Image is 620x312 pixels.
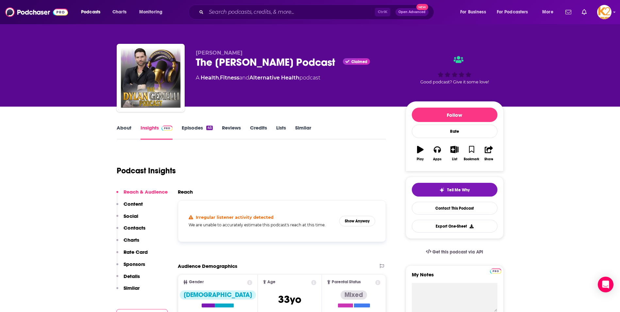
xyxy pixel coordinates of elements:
[432,249,483,255] span: Get this podcast via API
[351,60,367,63] span: Claimed
[116,225,145,237] button: Contacts
[196,50,243,56] span: [PERSON_NAME]
[196,74,320,82] div: A podcast
[597,5,612,19] span: Logged in as K2Krupp
[249,75,299,81] a: Alternative Health
[118,45,183,111] img: The Dylan Gemelli Podcast
[563,7,574,18] a: Show notifications dropdown
[222,125,241,140] a: Reviews
[112,8,126,17] span: Charts
[439,187,444,193] img: tell me why sparkle
[417,157,424,161] div: Play
[124,273,140,279] p: Details
[452,157,457,161] div: List
[124,261,145,267] p: Sponsors
[490,269,501,274] img: Podchaser Pro
[460,8,486,17] span: For Business
[597,5,612,19] img: User Profile
[116,249,148,261] button: Rate Card
[124,249,148,255] p: Rate Card
[178,263,237,269] h2: Audience Demographics
[139,8,162,17] span: Monitoring
[81,8,100,17] span: Podcasts
[135,7,171,17] button: open menu
[124,201,143,207] p: Content
[579,7,589,18] a: Show notifications dropdown
[116,201,143,213] button: Content
[332,280,361,284] span: Parental Status
[182,125,212,140] a: Episodes45
[395,8,428,16] button: Open AdvancedNew
[116,213,138,225] button: Social
[484,157,493,161] div: Share
[189,280,204,284] span: Gender
[416,4,428,10] span: New
[412,125,497,138] div: Rate
[116,189,168,201] button: Reach & Audience
[116,261,145,273] button: Sponsors
[412,108,497,122] button: Follow
[375,8,390,16] span: Ctrl K
[420,79,489,84] span: Good podcast? Give it some love!
[108,7,130,17] a: Charts
[295,125,311,140] a: Similar
[542,8,553,17] span: More
[116,237,139,249] button: Charts
[206,126,212,130] div: 45
[433,157,442,161] div: Apps
[341,290,367,300] div: Mixed
[124,285,140,291] p: Similar
[480,142,497,165] button: Share
[412,202,497,215] a: Contact This Podcast
[412,220,497,233] button: Export One-Sheet
[447,187,470,193] span: Tell Me Why
[189,222,334,227] h5: We are unable to accurately estimate this podcast's reach at this time.
[538,7,561,17] button: open menu
[267,280,276,284] span: Age
[201,75,219,81] a: Health
[116,273,140,285] button: Details
[124,189,168,195] p: Reach & Audience
[239,75,249,81] span: and
[5,6,68,18] img: Podchaser - Follow, Share and Rate Podcasts
[194,5,440,20] div: Search podcasts, credits, & more...
[220,75,239,81] a: Fitness
[421,244,489,260] a: Get this podcast via API
[463,142,480,165] button: Bookmark
[141,125,173,140] a: InsightsPodchaser Pro
[597,5,612,19] button: Show profile menu
[124,213,138,219] p: Social
[196,215,274,220] h4: Irregular listener activity detected
[117,125,131,140] a: About
[398,10,426,14] span: Open Advanced
[412,142,429,165] button: Play
[124,237,139,243] p: Charts
[278,293,301,306] span: 33 yo
[161,126,173,131] img: Podchaser Pro
[464,157,479,161] div: Bookmark
[456,7,494,17] button: open menu
[446,142,463,165] button: List
[276,125,286,140] a: Lists
[219,75,220,81] span: ,
[180,290,256,300] div: [DEMOGRAPHIC_DATA]
[250,125,267,140] a: Credits
[339,216,375,226] button: Show Anyway
[493,7,538,17] button: open menu
[497,8,528,17] span: For Podcasters
[76,7,109,17] button: open menu
[206,7,375,17] input: Search podcasts, credits, & more...
[117,166,176,176] h1: Podcast Insights
[116,285,140,297] button: Similar
[490,268,501,274] a: Pro website
[178,189,193,195] h2: Reach
[429,142,446,165] button: Apps
[598,277,613,292] div: Open Intercom Messenger
[412,271,497,283] label: My Notes
[412,183,497,197] button: tell me why sparkleTell Me Why
[124,225,145,231] p: Contacts
[406,50,504,90] div: Good podcast? Give it some love!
